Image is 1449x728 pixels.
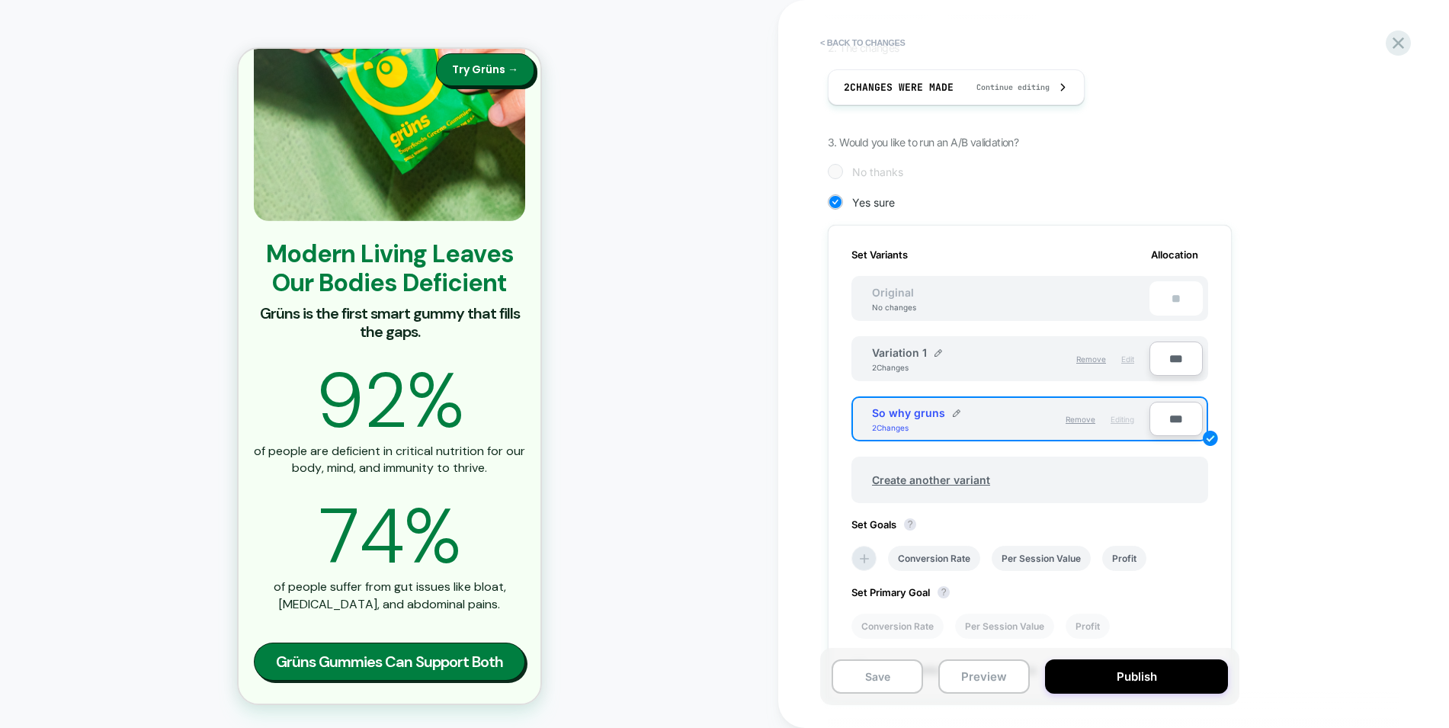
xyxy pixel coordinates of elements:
[938,586,950,598] button: ?
[197,5,296,37] button: Try Grüns →
[961,82,1050,92] span: Continue editing
[851,586,957,598] span: Set Primary Goal
[904,518,916,531] button: ?
[872,346,927,359] span: Variation 1
[15,191,287,249] h3: Modern Living Leaves Our Bodies Deficient
[15,255,287,292] h5: Grüns is the first smart gummy that fills the gaps.
[15,394,287,428] p: of people are deficient in critical nutrition for our body, mind, and immunity to thrive.
[1111,415,1134,424] span: Editing
[938,659,1030,694] button: Preview
[992,546,1091,571] li: Per Session Value
[857,286,929,299] span: Original
[15,446,287,530] p: 74%
[852,196,895,209] span: Yes sure
[852,165,903,178] span: No thanks
[1045,659,1228,694] button: Publish
[955,614,1054,639] li: Per Session Value
[15,530,287,564] p: of people suffer from gut issues like bloat, [MEDICAL_DATA], and abdominal pains.
[953,409,960,417] img: edit
[828,136,1018,149] span: 3. Would you like to run an A/B validation?
[1066,415,1095,424] span: Remove
[844,81,954,94] span: 2 Changes were made
[1203,431,1218,446] img: edit
[1121,354,1134,364] span: Edit
[888,546,980,571] li: Conversion Rate
[813,30,913,55] button: < Back to changes
[1076,354,1106,364] span: Remove
[857,462,1005,498] span: Create another variant
[12,573,172,643] iframe: Marketing Popup
[934,349,942,357] img: edit
[851,249,908,261] span: Set Variants
[872,406,945,419] span: So why gruns
[857,303,931,312] div: No changes
[1066,614,1110,639] li: Profit
[872,423,918,432] div: 2 Changes
[851,614,944,639] li: Conversion Rate
[832,659,923,694] button: Save
[1151,249,1198,261] span: Allocation
[15,310,287,394] p: 92%
[1102,546,1146,571] li: Profit
[851,518,924,531] span: Set Goals
[872,363,918,372] div: 2 Changes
